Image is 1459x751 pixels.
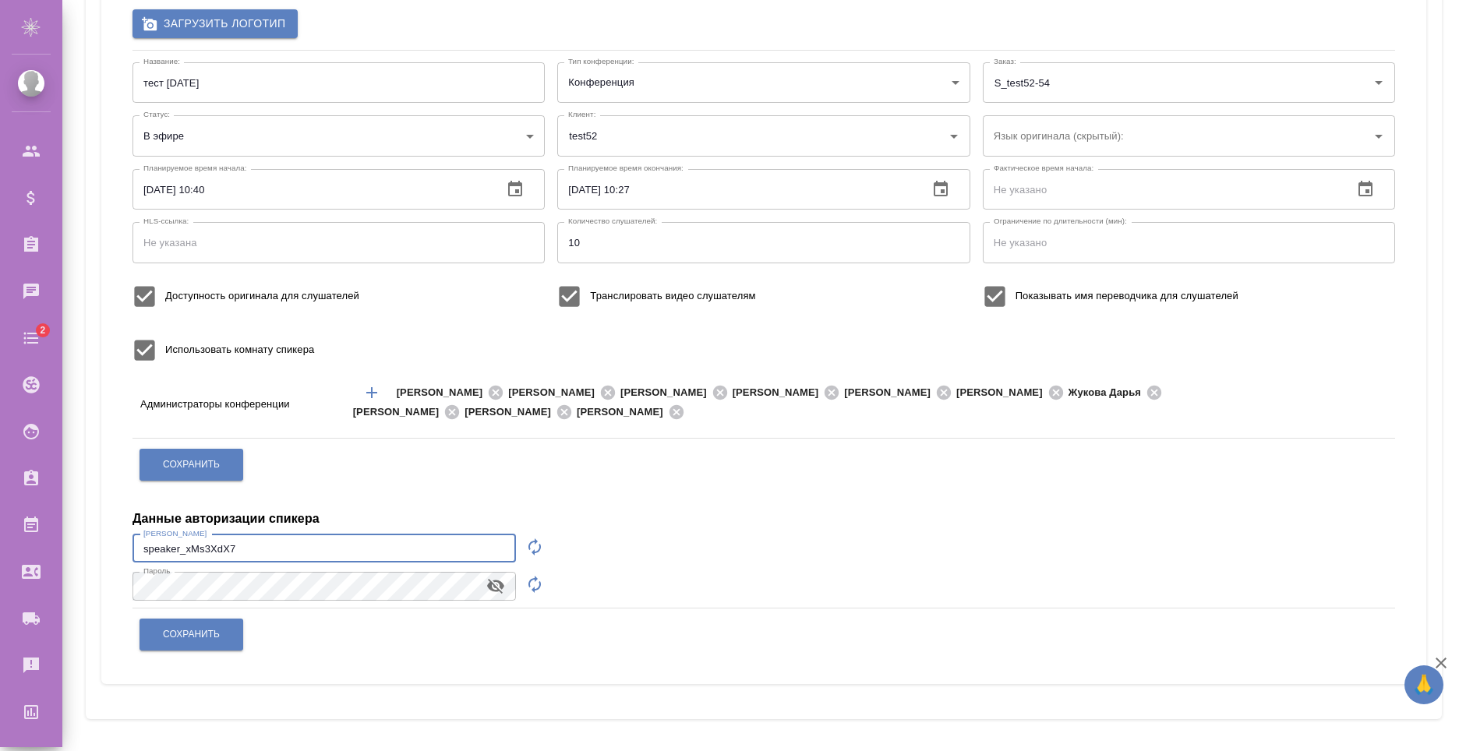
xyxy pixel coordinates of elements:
[983,169,1341,210] input: Не указано
[557,62,970,103] div: Конференция
[620,385,716,400] span: [PERSON_NAME]
[577,404,673,420] span: [PERSON_NAME]
[145,14,285,33] span: Загрузить логотип
[1016,288,1238,304] span: Показывать имя переводчика для слушателей
[465,404,560,420] span: [PERSON_NAME]
[163,458,220,471] span: Сохранить
[844,383,956,403] div: [PERSON_NAME]
[132,115,545,156] div: В эфире
[132,509,320,528] h4: Данные авторизации спикера
[132,534,516,562] input: Не указано
[956,383,1069,403] div: [PERSON_NAME]
[1368,72,1390,93] button: Open
[557,169,915,210] input: Не указано
[508,385,604,400] span: [PERSON_NAME]
[943,125,965,147] button: Open
[956,385,1052,400] span: [PERSON_NAME]
[557,222,970,263] input: Не указано
[1069,383,1167,403] div: Жукова Дарья
[1404,665,1443,704] button: 🙏
[1275,401,1278,404] button: Open
[132,169,490,210] input: Не указано
[163,628,220,641] span: Сохранить
[140,619,243,651] button: Сохранить
[132,222,545,263] input: Не указана
[353,403,465,422] div: [PERSON_NAME]
[30,323,55,338] span: 2
[733,383,845,403] div: [PERSON_NAME]
[1069,385,1150,400] span: Жукова Дарья
[983,222,1395,263] input: Не указано
[132,62,545,103] input: Не указан
[577,403,689,422] div: [PERSON_NAME]
[140,449,243,481] button: Сохранить
[165,288,359,304] span: Доступность оригинала для слушателей
[1368,125,1390,147] button: Open
[590,288,755,304] span: Транслировать видео слушателям
[733,385,828,400] span: [PERSON_NAME]
[353,404,449,420] span: [PERSON_NAME]
[132,9,298,38] label: Загрузить логотип
[165,342,314,358] span: Использовать комнату спикера
[620,383,733,403] div: [PERSON_NAME]
[465,403,577,422] div: [PERSON_NAME]
[844,385,940,400] span: [PERSON_NAME]
[397,383,509,403] div: [PERSON_NAME]
[508,383,620,403] div: [PERSON_NAME]
[140,397,348,412] p: Администраторы конференции
[397,385,493,400] span: [PERSON_NAME]
[353,374,390,411] button: Добавить менеджера
[4,319,58,358] a: 2
[1411,668,1437,701] span: 🙏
